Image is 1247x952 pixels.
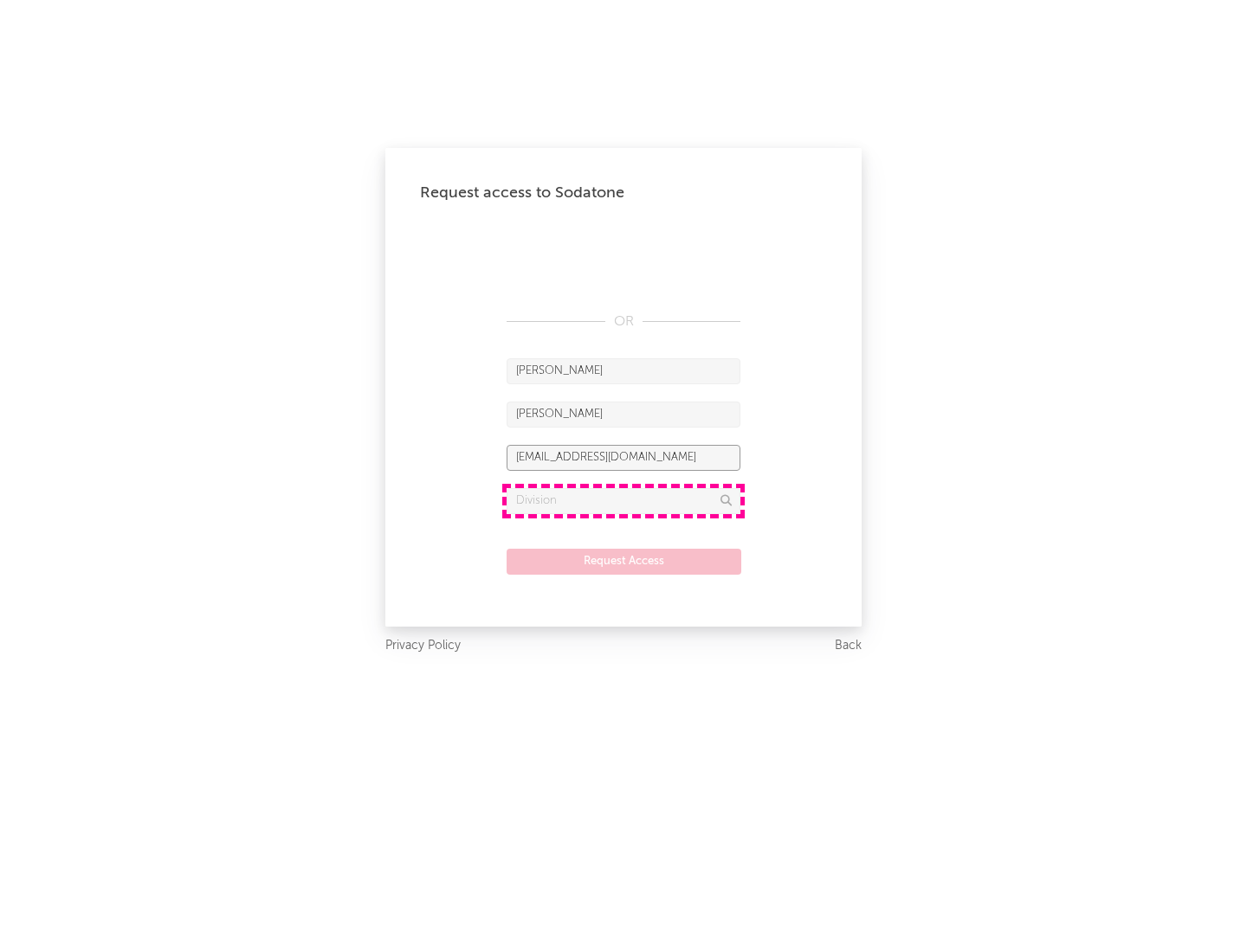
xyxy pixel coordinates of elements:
[507,312,740,332] div: OR
[507,549,741,575] button: Request Access
[507,445,740,471] input: Email
[385,635,461,657] a: Privacy Policy
[507,358,740,384] input: First Name
[420,183,827,203] div: Request access to Sodatone
[507,402,740,428] input: Last Name
[835,635,862,657] a: Back
[507,488,740,514] input: Division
